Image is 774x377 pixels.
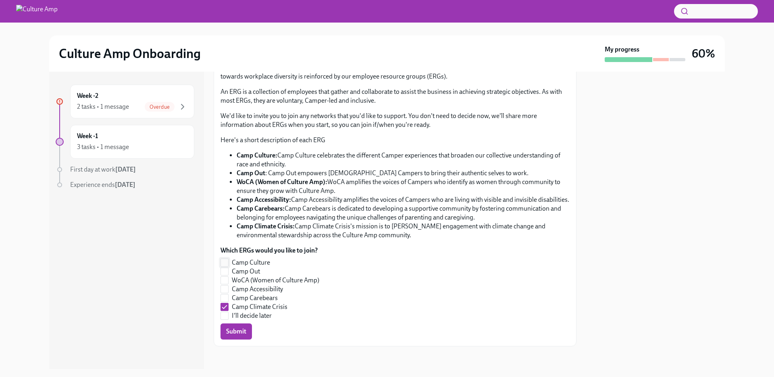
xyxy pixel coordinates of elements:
h6: Week -1 [77,132,98,141]
span: Camp Climate Crisis [232,302,287,311]
img: Culture Amp [16,5,58,18]
span: Camp Accessibility [232,285,283,294]
li: Camp Carebears is dedicated to developing a supportive community by fostering communication and b... [237,204,570,222]
li: Camp Culture celebrates the different Camper experiences that broaden our collective understandin... [237,151,570,169]
a: Week -22 tasks • 1 messageOverdue [56,85,194,118]
span: Experience ends [70,181,135,188]
strong: Camp Accessibility: [237,196,291,203]
h3: 60% [692,46,715,61]
h6: Week -2 [77,91,98,100]
p: At Culture Amp we celebrate diversity and capture the value that employees' differences bring to ... [221,63,570,81]
p: We'd like to invite you to join any networks that you'd like to support. You don't need to decide... [221,112,570,129]
span: Submit [226,327,246,336]
span: Camp Culture [232,258,270,267]
h2: Culture Amp Onboarding [59,46,201,62]
span: I'll decide later [232,311,272,320]
strong: WoCA (Women of Culture Amp): [237,178,327,186]
div: 2 tasks • 1 message [77,102,129,111]
strong: [DATE] [115,181,135,188]
li: Camp Accessibility amplifies the voices of Campers who are living with visible and invisible disa... [237,195,570,204]
a: Week -13 tasks • 1 message [56,125,194,159]
p: An ERG is a collection of employees that gather and collaborate to assist the business in achievi... [221,87,570,105]
span: Camp Carebears [232,294,278,302]
li: : Camp Out empowers [DEMOGRAPHIC_DATA] Campers to bring their authentic selves to work. [237,169,570,178]
strong: [DATE] [115,166,136,173]
strong: Camp Out [237,169,265,177]
a: First day at work[DATE] [56,165,194,174]
strong: Camp Climate Crisis: [237,222,295,230]
strong: Camp Culture: [237,151,277,159]
span: WoCA (Women of Culture Amp) [232,276,319,285]
div: 3 tasks • 1 message [77,143,129,151]
li: Camp Climate Crisis's mission is to [PERSON_NAME] engagement with climate change and environmenta... [237,222,570,240]
button: Submit [221,323,252,340]
strong: My progress [605,45,639,54]
span: Camp Out [232,267,260,276]
span: Overdue [145,104,175,110]
label: Which ERGs would you like to join? [221,246,326,255]
li: WoCA amplifies the voices of Campers who identify as women through community to ensure they grow ... [237,178,570,195]
span: First day at work [70,166,136,173]
strong: Camp Carebears: [237,205,285,212]
p: Here's a short description of each ERG [221,136,570,145]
